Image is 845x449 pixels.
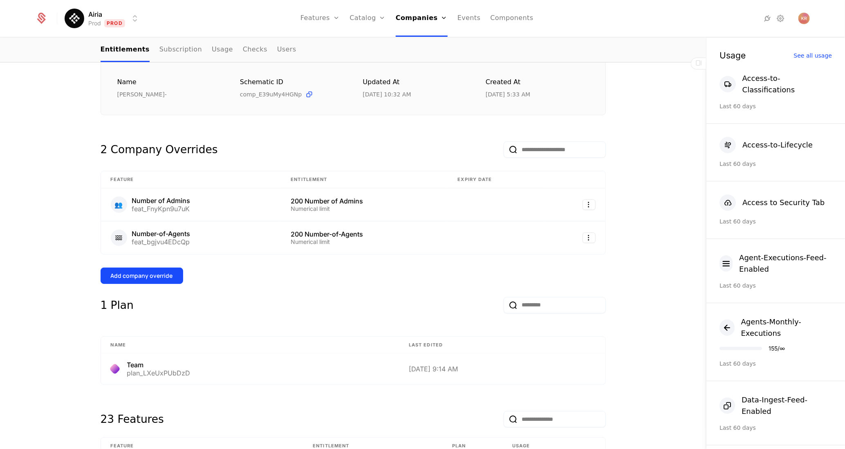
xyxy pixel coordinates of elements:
div: Number of Admins [132,197,191,204]
th: Last edited [399,337,605,354]
a: Users [277,38,296,62]
div: 23 Features [101,411,164,427]
div: Numerical limit [291,206,438,212]
th: Name [101,337,399,354]
div: [PERSON_NAME]- [117,90,221,98]
div: Usage [719,51,746,60]
div: Agents-Monthly-Executions [741,316,832,339]
div: Prod [88,19,101,27]
div: Access-to-Lifecycle [742,139,813,151]
a: Settings [776,13,785,23]
div: Schematic ID [240,77,343,87]
ul: Choose Sub Page [101,38,296,62]
div: [DATE] 9:14 AM [409,366,595,372]
th: Feature [101,171,281,188]
button: Add company override [101,268,183,284]
div: 3/12/25, 5:33 AM [486,90,530,98]
a: Entitlements [101,38,150,62]
div: Last 60 days [719,160,832,168]
div: Name [117,77,221,87]
div: Last 60 days [719,281,832,290]
span: comp_E39uMy4HGNp [240,90,302,98]
button: Select action [583,199,596,210]
div: Add company override [111,272,173,280]
div: Last 60 days [719,424,832,432]
a: Subscription [159,38,202,62]
button: Open user button [798,13,810,24]
th: Entitlement [281,171,448,188]
img: Airia [65,9,84,28]
span: Prod [104,19,125,27]
div: See all usage [793,53,832,58]
div: Number-of-Agents [132,230,191,237]
button: Access-to-Classifications [719,73,832,96]
button: Data-Ingest-Feed-Enabled [719,394,832,417]
button: Access to Security Tab [719,194,825,211]
button: Select action [583,232,596,243]
span: Airia [88,9,102,19]
div: 1 Plan [101,297,134,313]
div: Last 60 days [719,360,832,368]
button: Agents-Monthly-Executions [719,316,832,339]
div: 👥 [111,197,127,213]
div: Data-Ingest-Feed-Enabled [742,394,832,417]
div: Access-to-Classifications [742,73,832,96]
div: Team [127,362,191,368]
button: Select environment [67,9,140,27]
button: Agent-Executions-Feed-Enabled [719,252,832,275]
div: feat_FnyKpn9u7uK [132,206,191,212]
th: Expiry date [448,171,546,188]
button: Access-to-Lifecycle [719,137,813,153]
a: Usage [212,38,233,62]
div: Updated at [363,77,466,87]
div: Created at [486,77,589,87]
div: 155 / ∞ [769,346,785,351]
div: 200 Number-of-Agents [291,231,438,237]
div: Last 60 days [719,102,832,110]
div: Numerical limit [291,239,438,245]
div: 200 Number of Admins [291,198,438,204]
img: Katrina Reddy [798,13,810,24]
div: 2 Company Overrides [101,141,218,158]
div: feat_bgjvu4EDcQp [132,239,191,245]
div: Agent-Executions-Feed-Enabled [739,252,832,275]
div: Access to Security Tab [742,197,825,208]
div: 9/2/25, 10:32 AM [363,90,411,98]
div: plan_LXeUxPUbDzD [127,370,191,376]
div: Last 60 days [719,217,832,226]
a: Checks [243,38,267,62]
nav: Main [101,38,606,62]
a: Integrations [762,13,772,23]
